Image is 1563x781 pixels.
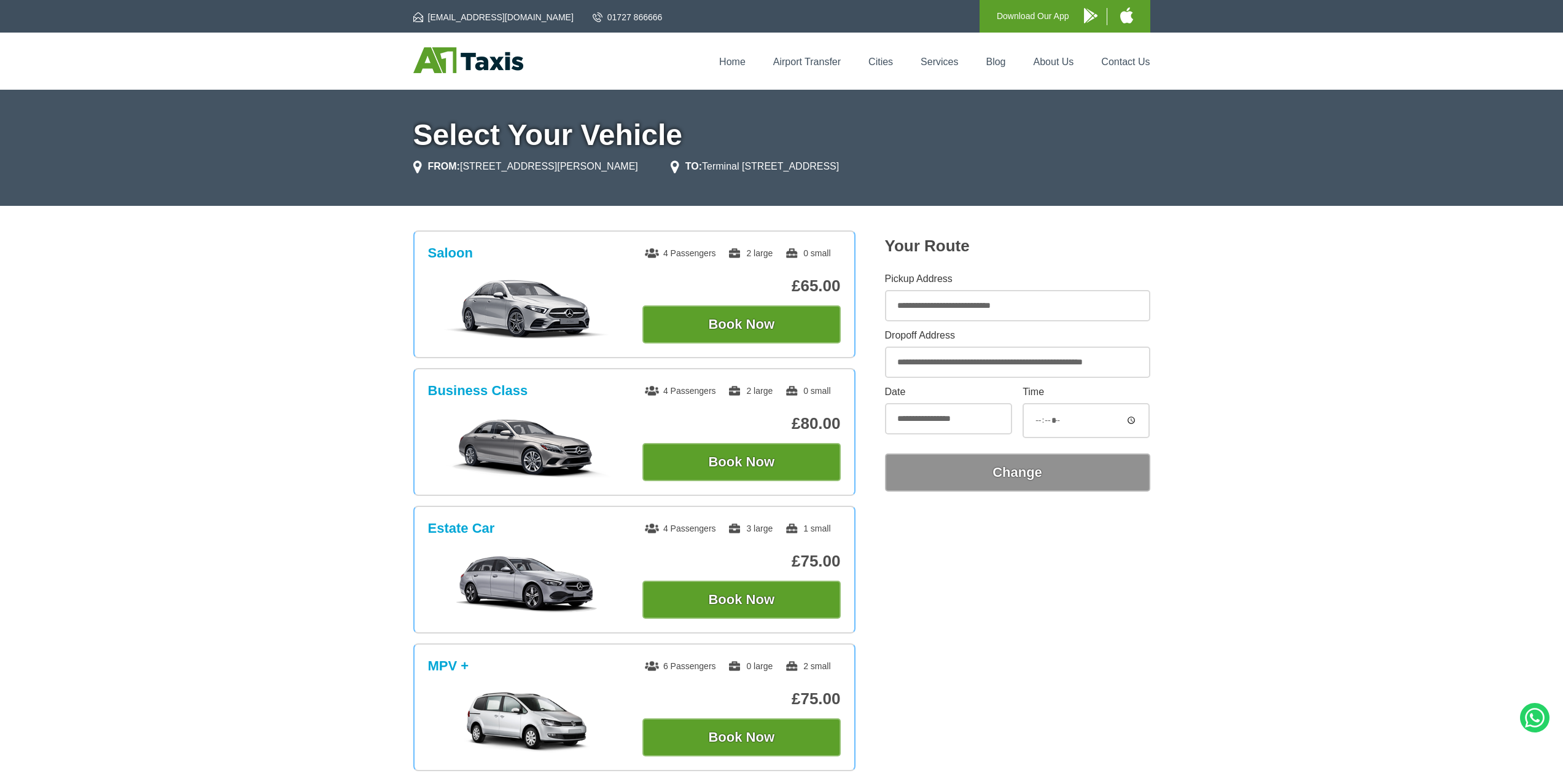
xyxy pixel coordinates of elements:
[645,524,716,533] span: 4 Passengers
[428,383,528,399] h3: Business Class
[728,386,773,396] span: 2 large
[868,57,893,67] a: Cities
[434,278,619,340] img: Saloon
[785,661,830,671] span: 2 small
[642,718,841,756] button: Book Now
[1084,8,1097,23] img: A1 Taxis Android App
[428,658,469,674] h3: MPV +
[642,277,841,296] p: £65.00
[645,661,716,671] span: 6 Passengers
[885,274,1150,284] label: Pickup Address
[642,689,841,708] p: £75.00
[428,161,460,171] strong: FROM:
[885,331,1150,340] label: Dropoff Address
[885,453,1150,492] button: Change
[642,443,841,481] button: Book Now
[413,11,574,23] a: [EMAIL_ADDRESS][DOMAIN_NAME]
[1034,57,1074,67] a: About Us
[642,305,841,343] button: Book Now
[773,57,841,67] a: Airport Transfer
[413,47,523,73] img: A1 Taxis St Albans LTD
[642,581,841,619] button: Book Now
[728,524,773,533] span: 3 large
[921,57,958,67] a: Services
[434,691,619,753] img: MPV +
[728,661,773,671] span: 0 large
[413,159,638,174] li: [STREET_ADDRESS][PERSON_NAME]
[785,524,830,533] span: 1 small
[413,120,1150,150] h1: Select Your Vehicle
[1101,57,1150,67] a: Contact Us
[428,520,495,536] h3: Estate Car
[1120,7,1133,23] img: A1 Taxis iPhone App
[1023,387,1150,397] label: Time
[719,57,746,67] a: Home
[785,248,830,258] span: 0 small
[428,245,473,261] h3: Saloon
[434,416,619,477] img: Business Class
[885,237,1150,256] h2: Your Route
[671,159,839,174] li: Terminal [STREET_ADDRESS]
[434,554,619,615] img: Estate Car
[593,11,663,23] a: 01727 866666
[645,248,716,258] span: 4 Passengers
[645,386,716,396] span: 4 Passengers
[685,161,702,171] strong: TO:
[785,386,830,396] span: 0 small
[642,414,841,433] p: £80.00
[885,387,1012,397] label: Date
[728,248,773,258] span: 2 large
[997,9,1069,24] p: Download Our App
[986,57,1005,67] a: Blog
[642,552,841,571] p: £75.00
